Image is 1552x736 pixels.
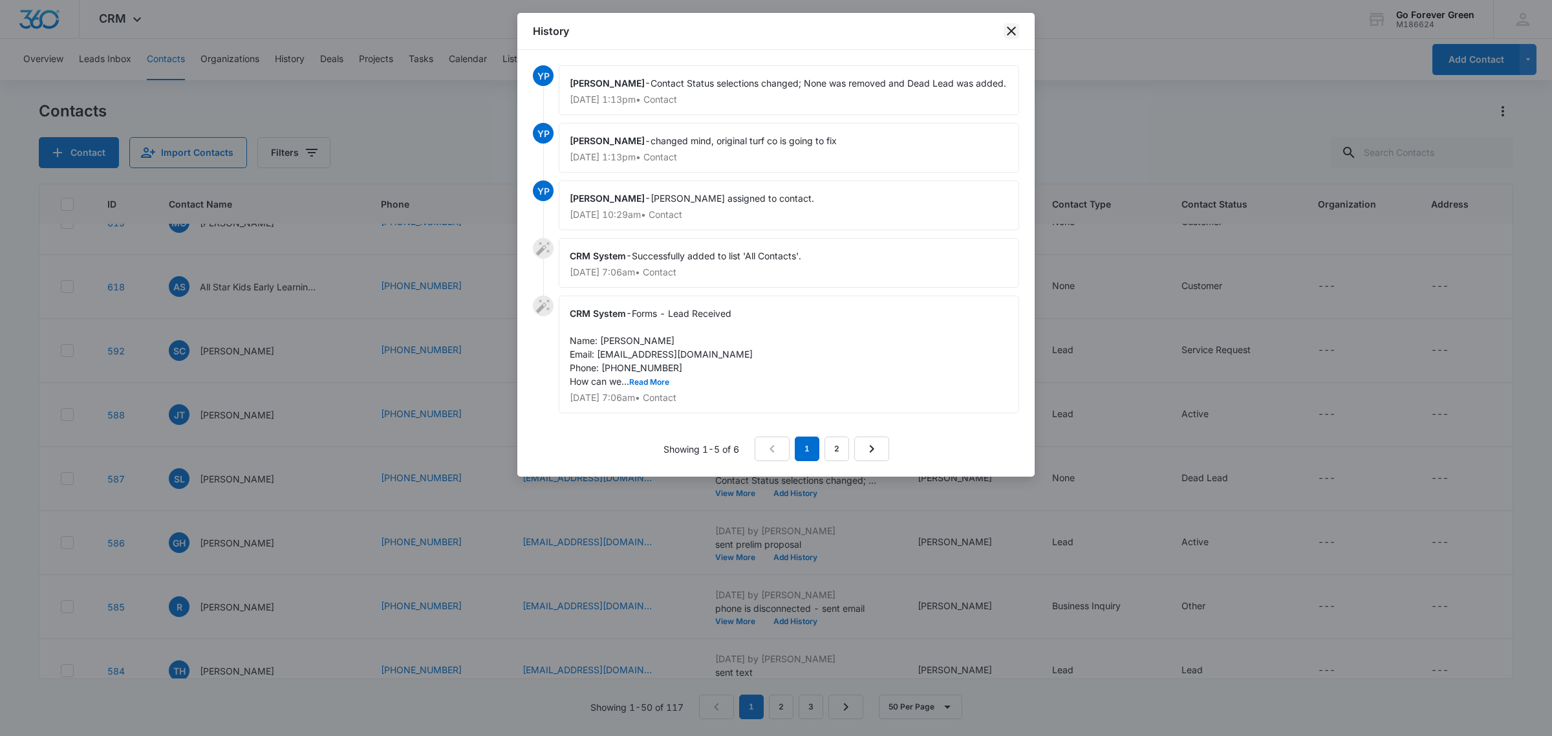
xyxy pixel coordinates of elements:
[570,308,626,319] span: CRM System
[795,437,819,461] em: 1
[632,250,801,261] span: Successfully added to list 'All Contacts'.
[570,78,645,89] span: [PERSON_NAME]
[651,78,1006,89] span: Contact Status selections changed; None was removed and Dead Lead was added.
[559,238,1019,288] div: -
[854,437,889,461] a: Next Page
[570,393,1008,402] p: [DATE] 7:06am • Contact
[651,193,814,204] span: [PERSON_NAME] assigned to contact.
[629,378,669,386] button: Read More
[570,268,1008,277] p: [DATE] 7:06am • Contact
[533,180,554,201] span: YP
[570,210,1008,219] p: [DATE] 10:29am • Contact
[1004,23,1019,39] button: close
[651,135,837,146] span: changed mind, original turf co is going to fix
[570,95,1008,104] p: [DATE] 1:13pm • Contact
[559,65,1019,115] div: -
[663,442,739,456] p: Showing 1-5 of 6
[533,123,554,144] span: YP
[533,65,554,86] span: YP
[570,250,626,261] span: CRM System
[559,296,1019,413] div: -
[755,437,889,461] nav: Pagination
[533,23,569,39] h1: History
[559,123,1019,173] div: -
[824,437,849,461] a: Page 2
[570,193,645,204] span: [PERSON_NAME]
[570,153,1008,162] p: [DATE] 1:13pm • Contact
[570,308,753,387] span: Forms - Lead Received Name: [PERSON_NAME] Email: [EMAIL_ADDRESS][DOMAIN_NAME] Phone: [PHONE_NUMBE...
[570,135,645,146] span: [PERSON_NAME]
[559,180,1019,230] div: -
